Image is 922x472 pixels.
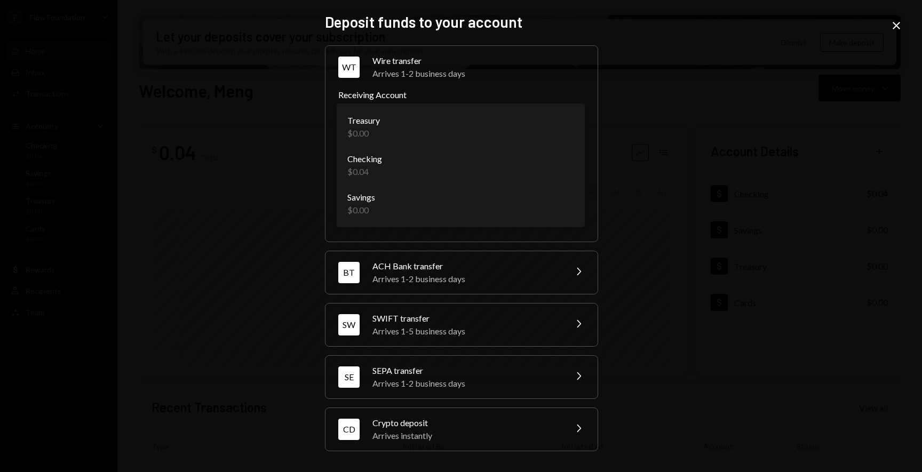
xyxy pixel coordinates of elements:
div: Checking [347,153,382,165]
div: SEPA transfer [372,364,559,377]
div: BT [338,262,360,283]
div: Crypto deposit [372,417,559,429]
div: ACH Bank transfer [372,260,559,273]
div: SWIFT transfer [372,312,559,325]
div: Savings [347,191,375,204]
div: CD [338,419,360,440]
div: Arrives 1-2 business days [372,273,559,285]
div: Treasury [347,114,380,127]
div: SW [338,314,360,335]
div: Arrives instantly [372,429,559,442]
div: $0.04 [347,165,382,178]
h2: Deposit funds to your account [325,12,597,33]
div: Arrives 1-2 business days [372,67,585,80]
div: SE [338,366,360,388]
div: Arrives 1-2 business days [372,377,559,390]
div: Wire transfer [372,54,585,67]
div: $0.00 [347,204,375,217]
label: Receiving Account [338,89,585,101]
div: Arrives 1-5 business days [372,325,559,338]
div: WT [338,57,360,78]
div: $0.00 [347,127,380,140]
